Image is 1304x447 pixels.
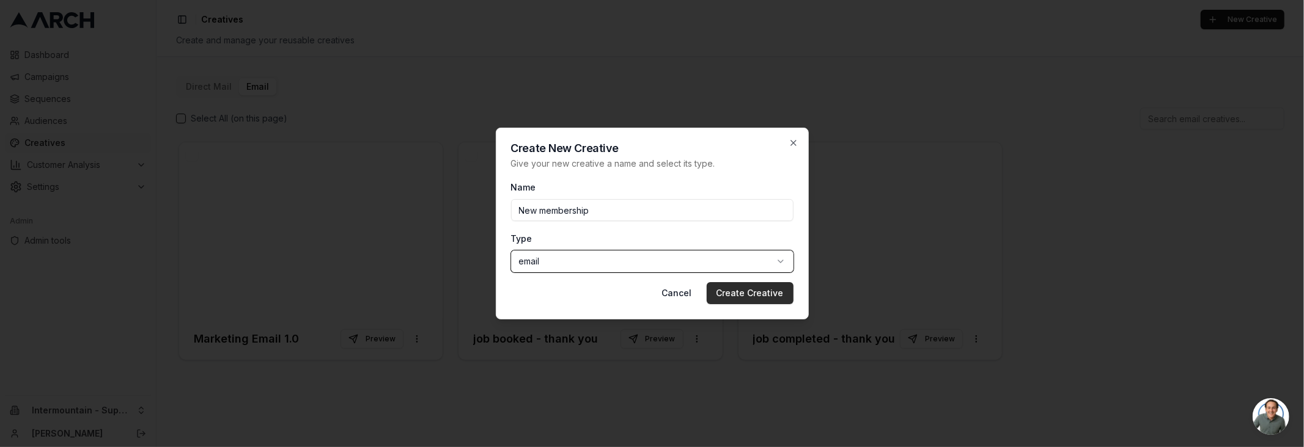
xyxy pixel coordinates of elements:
p: Give your new creative a name and select its type. [511,158,794,170]
button: Cancel [652,282,702,304]
input: E.g. 'Welcome Postcard Q3' [511,199,794,221]
label: Name [511,182,536,192]
label: Type [511,233,532,244]
button: Create Creative [707,282,794,304]
h2: Create New Creative [511,143,794,154]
